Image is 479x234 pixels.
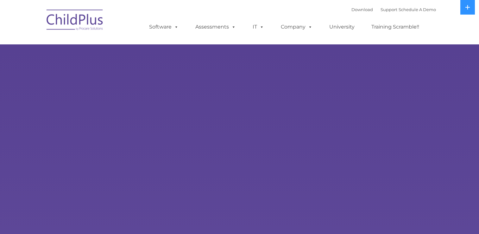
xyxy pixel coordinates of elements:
[351,7,373,12] a: Download
[246,21,270,33] a: IT
[399,7,436,12] a: Schedule A Demo
[365,21,425,33] a: Training Scramble!!
[351,7,436,12] font: |
[143,21,185,33] a: Software
[189,21,242,33] a: Assessments
[323,21,361,33] a: University
[274,21,319,33] a: Company
[43,5,107,37] img: ChildPlus by Procare Solutions
[381,7,397,12] a: Support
